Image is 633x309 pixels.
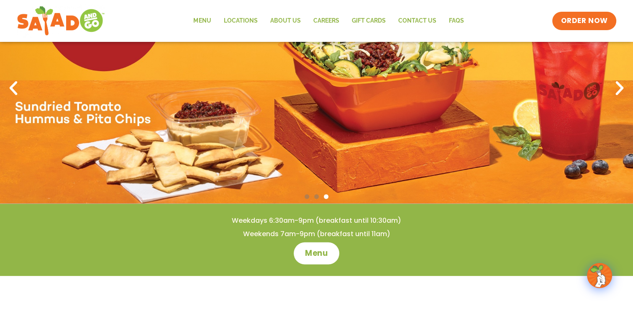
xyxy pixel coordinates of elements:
[187,11,217,31] a: Menu
[17,229,616,239] h4: Weekends 7am-9pm (breakfast until 11am)
[17,216,616,225] h4: Weekdays 6:30am-9pm (breakfast until 10:30am)
[392,11,442,31] a: Contact Us
[305,248,328,259] span: Menu
[17,4,105,38] img: new-SAG-logo-768×292
[264,11,307,31] a: About Us
[442,11,470,31] a: FAQs
[314,194,319,199] span: Go to slide 2
[294,242,339,264] a: Menu
[552,12,616,30] a: ORDER NOW
[187,11,470,31] nav: Menu
[307,11,345,31] a: Careers
[588,264,611,287] img: wpChatIcon
[561,16,607,26] span: ORDER NOW
[345,11,392,31] a: GIFT CARDS
[4,79,23,98] div: Previous slide
[610,79,629,98] div: Next slide
[217,11,264,31] a: Locations
[305,194,309,199] span: Go to slide 1
[324,194,328,199] span: Go to slide 3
